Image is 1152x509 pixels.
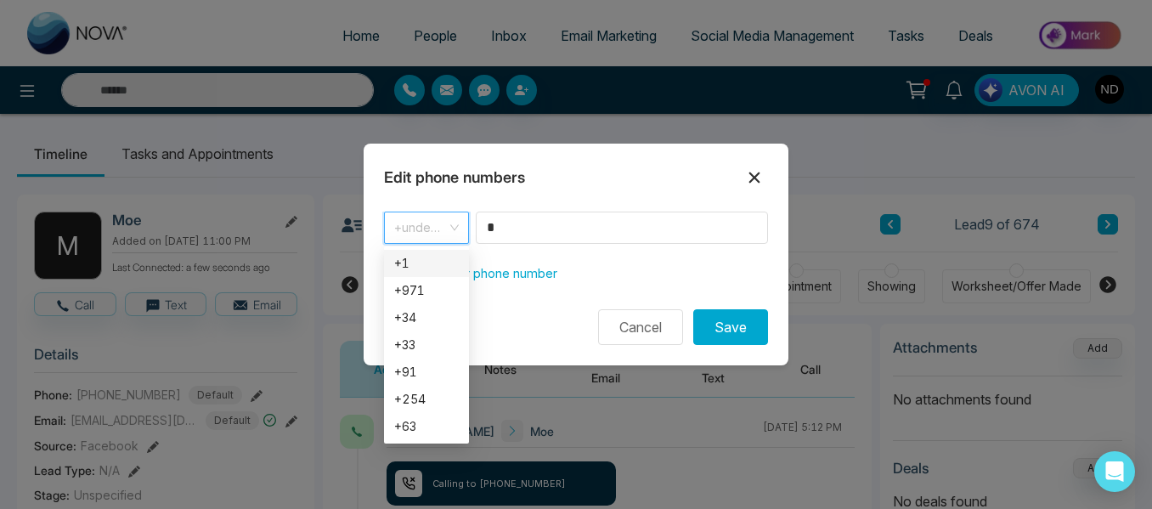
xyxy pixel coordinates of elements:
[394,363,459,382] div: +91
[394,254,459,273] div: +1
[394,308,459,327] div: +34
[394,417,459,436] div: +63
[384,277,469,304] div: +971
[384,331,469,359] div: +33
[384,359,469,386] div: +91
[384,304,469,331] div: +34
[394,281,459,300] div: +971
[394,336,459,354] div: +33
[394,390,459,409] div: +254
[1094,451,1135,492] div: Open Intercom Messenger
[384,250,469,277] div: +1
[384,386,469,413] div: +254
[384,413,469,440] div: +63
